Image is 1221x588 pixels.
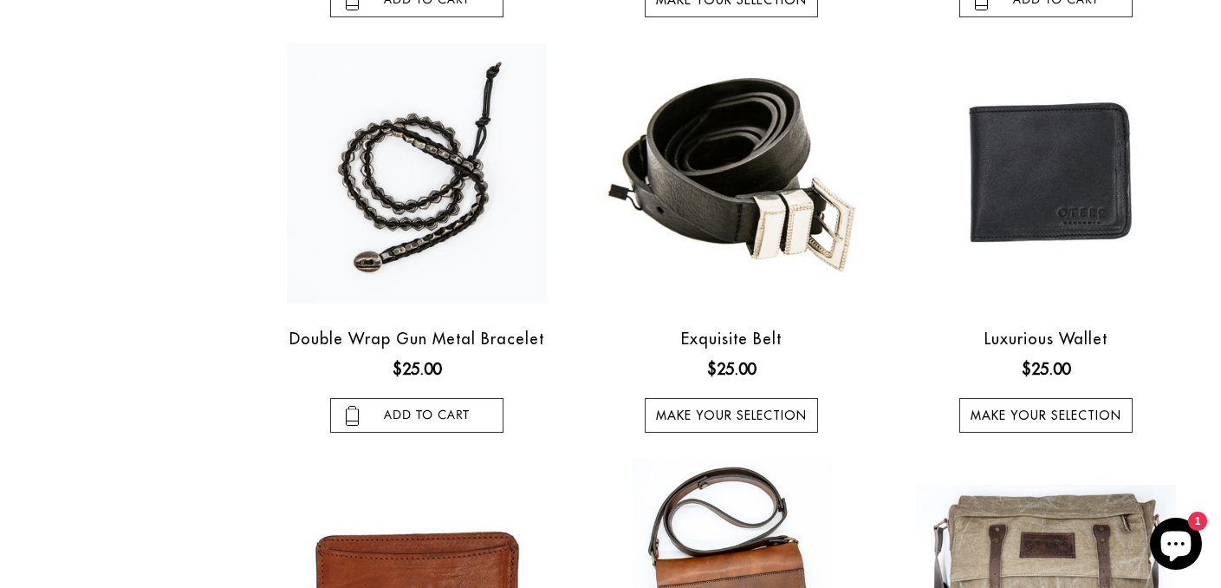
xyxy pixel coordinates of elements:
[984,329,1107,349] a: Luxurious Wallet
[287,43,547,304] img: double wrap gun metal leather bracelet
[601,53,861,293] img: otero menswear dress belt
[1145,518,1207,574] inbox-online-store-chat: Shopify online store chat
[707,357,756,381] ins: $25.00
[959,398,1133,433] a: Make your selection
[264,43,570,304] a: double wrap gun metal leather bracelet
[681,329,782,349] a: Exquisite Belt
[393,357,441,381] ins: $25.00
[1022,357,1070,381] ins: $25.00
[645,398,818,433] a: Make your selection
[289,329,544,349] a: Double Wrap Gun Metal Bracelet
[579,53,885,293] a: otero menswear dress belt
[893,43,1199,304] a: Luxurious Wallet
[916,43,1176,304] img: Luxurious Wallet
[330,398,503,433] input: add to cart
